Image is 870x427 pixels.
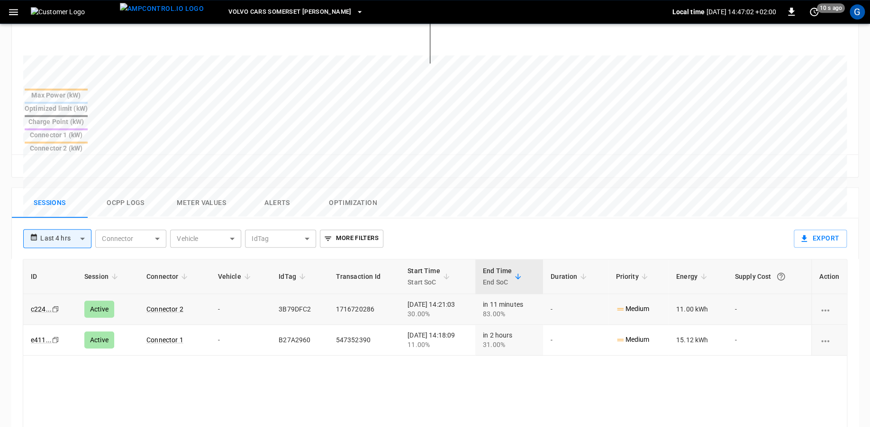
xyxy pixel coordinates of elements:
[794,230,847,248] button: Export
[676,271,710,282] span: Energy
[819,335,839,345] div: charging session options
[483,265,512,288] div: End Time
[88,188,163,218] button: Ocpp logs
[40,230,91,248] div: Last 4 hrs
[672,7,705,17] p: Local time
[850,4,865,19] div: profile-icon
[120,3,204,15] img: ampcontrol.io logo
[734,268,804,285] div: Supply Cost
[279,271,308,282] span: IdTag
[807,4,822,19] button: set refresh interval
[12,188,88,218] button: Sessions
[23,259,77,294] th: ID
[811,259,847,294] th: Action
[320,230,383,248] button: More Filters
[84,271,121,282] span: Session
[146,271,190,282] span: Connector
[218,271,254,282] span: Vehicle
[817,3,845,13] span: 10 s ago
[483,265,524,288] span: End TimeEnd SoC
[228,7,351,18] span: Volvo Cars Somerset [PERSON_NAME]
[551,271,589,282] span: Duration
[328,259,400,294] th: Transaction Id
[239,188,315,218] button: Alerts
[408,265,440,288] div: Start Time
[483,276,512,288] p: End SoC
[772,268,789,285] button: The cost of your charging session based on your supply rates
[408,265,453,288] span: Start TimeStart SoC
[225,3,367,21] button: Volvo Cars Somerset [PERSON_NAME]
[23,259,847,356] table: sessions table
[819,304,839,314] div: charging session options
[616,271,651,282] span: Priority
[315,188,391,218] button: Optimization
[31,7,116,17] img: Customer Logo
[408,276,440,288] p: Start SoC
[707,7,776,17] p: [DATE] 14:47:02 +02:00
[163,188,239,218] button: Meter Values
